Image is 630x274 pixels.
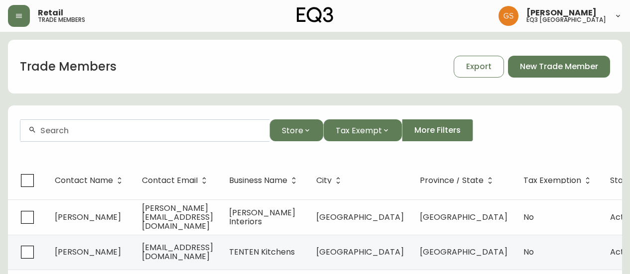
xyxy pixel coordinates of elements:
span: No [523,211,534,223]
h5: trade members [38,17,85,23]
span: Province / State [420,176,497,185]
span: [PERSON_NAME] [55,246,121,258]
span: Tax Exemption [523,176,594,185]
span: Contact Email [142,178,198,183]
span: [PERSON_NAME] [55,211,121,223]
span: Contact Name [55,178,113,183]
span: Province / State [420,178,484,183]
span: Store [282,124,303,137]
span: Business Name [229,176,300,185]
span: Tax Exempt [336,124,382,137]
h5: eq3 [GEOGRAPHIC_DATA] [526,17,606,23]
span: [GEOGRAPHIC_DATA] [316,246,404,258]
span: City [316,178,332,183]
span: [GEOGRAPHIC_DATA] [420,211,507,223]
span: City [316,176,345,185]
span: Contact Email [142,176,211,185]
button: Store [269,119,323,141]
input: Search [40,126,261,135]
button: More Filters [402,119,473,141]
span: [GEOGRAPHIC_DATA] [420,246,507,258]
span: Contact Name [55,176,126,185]
span: [PERSON_NAME][EMAIL_ADDRESS][DOMAIN_NAME] [142,202,213,232]
button: Tax Exempt [323,119,402,141]
button: New Trade Member [508,56,610,78]
span: Business Name [229,178,287,183]
span: [PERSON_NAME] [526,9,597,17]
h1: Trade Members [20,58,117,75]
span: More Filters [414,125,461,136]
span: TENTEN Kitchens [229,246,295,258]
span: No [523,246,534,258]
span: [PERSON_NAME] Interiors [229,207,295,227]
span: Export [466,61,492,72]
span: Retail [38,9,63,17]
span: [GEOGRAPHIC_DATA] [316,211,404,223]
span: [EMAIL_ADDRESS][DOMAIN_NAME] [142,242,213,262]
img: 6b403d9c54a9a0c30f681d41f5fc2571 [499,6,518,26]
img: logo [297,7,334,23]
span: New Trade Member [520,61,598,72]
span: Tax Exemption [523,178,581,183]
button: Export [454,56,504,78]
